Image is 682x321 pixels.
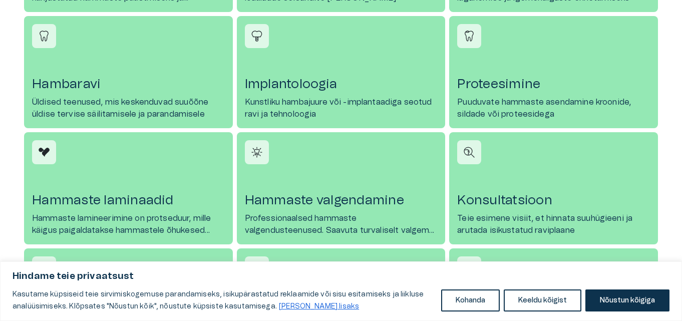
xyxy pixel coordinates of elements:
[457,76,650,92] h4: Proteesimine
[462,29,477,44] img: Proteesimine icon
[32,96,225,120] p: Üldised teenused, mis keskenduvad suuõõne üldise tervise säilitamisele ja parandamisele
[457,212,650,236] p: Teie esimene visiit, et hinnata suuhügieeni ja arutada isikustatud raviplaane
[13,288,434,312] p: Kasutame küpsiseid teie sirvimiskogemuse parandamiseks, isikupärastatud reklaamide või sisu esita...
[13,270,669,282] p: Hindame teie privaatsust
[245,192,438,208] h4: Hammaste valgendamine
[457,192,650,208] h4: Konsultatsioon
[245,96,438,120] p: Kunstliku hambajuure või -implantaadiga seotud ravi ja tehnoloogia
[278,302,360,310] a: Loe lisaks
[249,145,264,160] img: Hammaste valgendamine icon
[32,76,225,92] h4: Hambaravi
[457,96,650,120] p: Puuduvate hammaste asendamine kroonide, sildade või proteesidega
[37,29,52,44] img: Hambaravi icon
[37,145,52,160] img: Hammaste laminaadid icon
[249,29,264,44] img: Implantoloogia icon
[462,145,477,160] img: Konsultatsioon icon
[504,289,581,311] button: Keeldu kõigist
[32,192,225,208] h4: Hammaste laminaadid
[32,212,225,236] p: Hammaste lamineerimine on protseduur, mille käigus paigaldatakse hammastele õhukesed keraamilised...
[51,8,66,16] span: Help
[585,289,669,311] button: Nõustun kõigiga
[245,76,438,92] h4: Implantoloogia
[441,289,500,311] button: Kohanda
[245,212,438,236] p: Professionaalsed hammaste valgendusteenused. Saavuta turvaliselt valgem ja säravam naeratus.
